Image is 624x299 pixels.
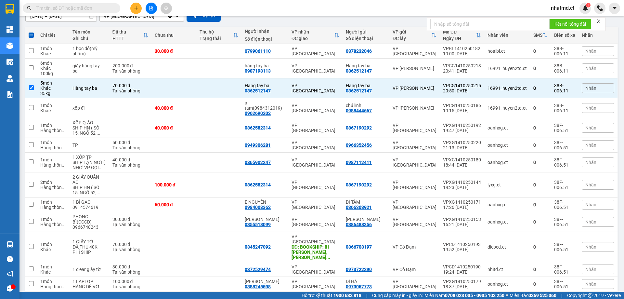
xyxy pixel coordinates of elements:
[443,242,481,247] div: VPCD1410250193
[554,180,575,190] div: 38F-006.51
[346,29,386,34] div: Người gửi
[487,160,527,165] div: oanhxg.ct
[393,244,436,250] div: VP Cổ Đạm
[245,125,271,130] div: 0862582314
[292,279,339,289] div: VP [GEOGRAPHIC_DATA]
[62,145,66,150] span: ...
[533,281,548,287] div: 0
[245,100,285,111] div: a tam(0984312019)
[554,157,575,168] div: 38F-006.51
[443,68,481,74] div: 20:41 [DATE]
[72,63,106,74] div: giấy hàng tay ba
[40,264,66,269] div: 1 món
[40,279,66,284] div: 1 món
[487,202,527,207] div: oanhxg.ct
[245,36,285,42] div: Số điện thoại
[292,63,339,74] div: VP [GEOGRAPHIC_DATA]
[389,27,440,44] th: Toggle SortBy
[245,205,271,210] div: 0984008362
[112,264,148,269] div: 30.000 đ
[62,222,66,227] span: ...
[585,202,596,207] span: Nhãn
[533,66,548,71] div: 0
[533,267,548,272] div: 0
[7,256,13,262] span: question-circle
[61,16,272,24] li: Cổ Đạm, xã [GEOGRAPHIC_DATA], [GEOGRAPHIC_DATA]
[62,284,66,289] span: ...
[585,182,596,187] span: Nhãn
[6,4,14,14] img: logo-vxr
[554,83,575,93] div: 38B-006.11
[112,222,148,227] div: Tại văn phòng
[346,48,372,54] div: 0378232046
[346,199,386,205] div: DÌ TÂM
[292,46,339,56] div: VP [GEOGRAPHIC_DATA]
[245,217,285,222] div: TRẦN KHÁNH DUY
[554,33,575,38] div: Biển số xe
[245,143,271,148] div: 0949306281
[292,264,339,275] div: VP [GEOGRAPHIC_DATA]
[346,217,386,222] div: TRẦN VĂN DIÊN
[346,279,386,284] div: DÌ HÀ
[585,86,596,91] span: Nhãn
[72,120,106,125] div: XỐP Q.ÁO
[588,293,592,298] span: copyright
[155,202,193,207] div: 60.000 đ
[445,293,504,298] strong: 0708 023 035 - 0935 103 250
[424,292,504,299] span: Miền Nam
[40,247,66,252] div: Khác
[36,5,112,12] input: Tìm tên, số ĐT hoặc mã đơn
[443,269,481,275] div: 19:24 [DATE]
[346,205,372,210] div: 0366303921
[40,91,66,96] div: 35 kg
[8,8,41,41] img: logo.jpg
[346,160,372,165] div: 0987112411
[585,267,596,272] span: Nhãn
[292,36,334,41] div: ĐC giao
[245,222,271,227] div: 0355518099
[72,244,106,255] div: ĐÃ THU 40K PHÍ SHIP
[585,281,596,287] span: Nhãn
[596,19,601,23] span: close
[72,239,106,244] div: 1 GIẤY TỜ
[164,6,168,10] span: aim
[40,157,66,162] div: 1 món
[6,75,13,82] img: warehouse-icon
[7,271,13,277] span: notification
[346,284,372,289] div: 0973057773
[528,293,556,298] strong: 0369 525 060
[245,244,271,250] div: 0345247092
[292,157,339,168] div: VP [GEOGRAPHIC_DATA]
[487,125,527,130] div: oanhxg.ct
[40,284,66,289] div: Hàng thông thường
[292,140,339,150] div: VP [GEOGRAPHIC_DATA]
[587,3,589,7] span: 1
[72,160,106,170] div: SHIP TẬN NƠI ( NHỜ VP GỌI CHO KHÁCH)
[112,29,143,34] div: Đã thu
[561,292,562,299] span: |
[393,105,436,111] div: VP [PERSON_NAME]
[292,83,339,93] div: VP [GEOGRAPHIC_DATA]
[6,91,13,98] img: solution-icon
[112,217,148,222] div: 30.000 đ
[393,66,436,71] div: VP [PERSON_NAME]
[40,145,66,150] div: Hàng thông thường
[582,5,588,11] img: icon-new-feature
[510,292,556,299] span: Miền Bắc
[533,160,548,165] div: 0
[292,234,339,244] div: VP [GEOGRAPHIC_DATA]
[72,174,106,185] div: 2 GIẤY QUẦN ÁO
[62,128,66,133] span: ...
[245,88,271,93] div: 0362512147
[112,63,148,68] div: 200.000 đ
[245,48,271,54] div: 0799061110
[326,255,330,260] span: ...
[109,27,151,44] th: Toggle SortBy
[530,27,551,44] th: Toggle SortBy
[346,83,386,88] div: Hàng tay ba
[443,247,481,252] div: 19:52 [DATE]
[585,105,596,111] span: Nhãn
[443,162,481,168] div: 18:44 [DATE]
[40,33,66,38] div: Chi tiết
[292,244,339,260] div: DĐ: BOOKSHIP: 81 Trần Cung, Nghĩa Tân, Cầu Giấy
